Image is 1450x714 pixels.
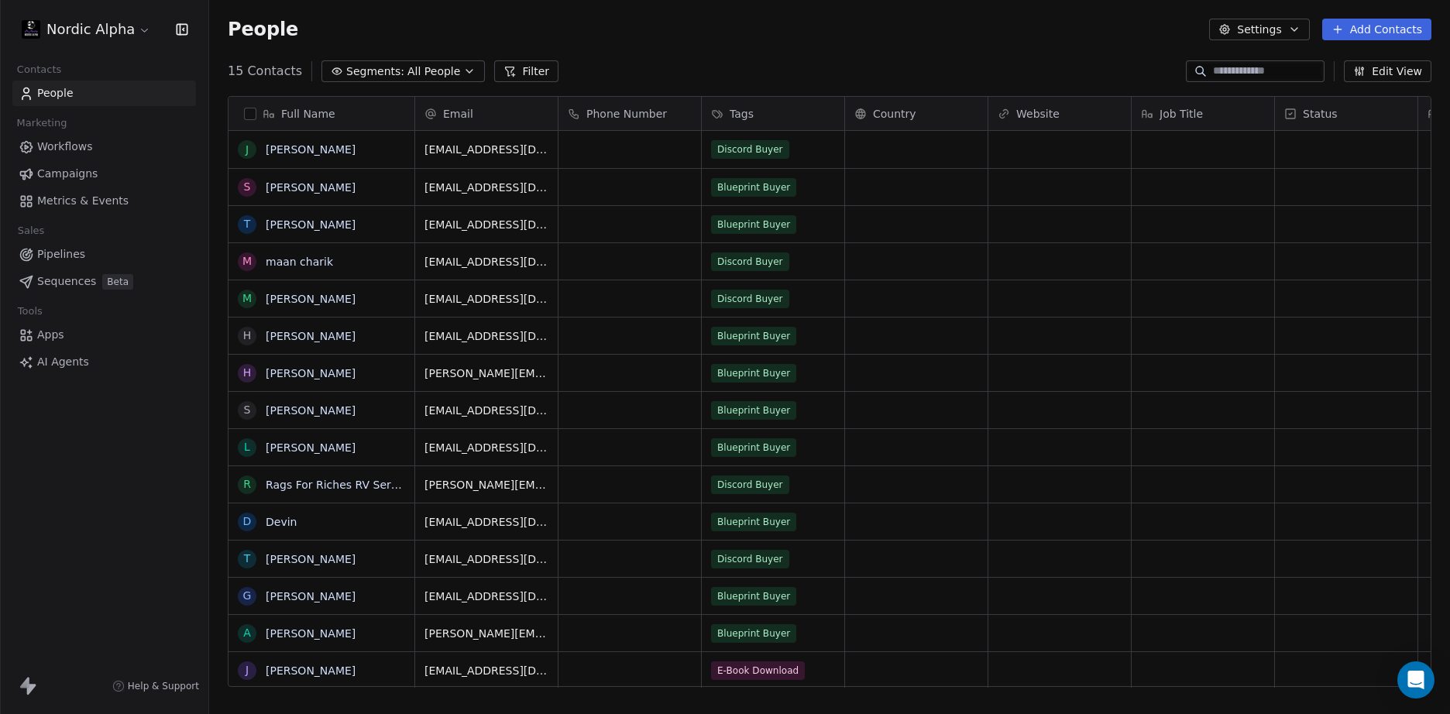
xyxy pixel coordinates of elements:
[228,18,298,41] span: People
[266,330,356,342] a: [PERSON_NAME]
[246,142,249,158] div: J
[12,81,196,106] a: People
[1132,97,1274,130] div: Job Title
[424,291,548,307] span: [EMAIL_ADDRESS][DOMAIN_NAME]
[22,20,40,39] img: Nordic%20Alpha%20Discord%20Icon.png
[424,328,548,344] span: [EMAIL_ADDRESS][DOMAIN_NAME]
[424,180,548,195] span: [EMAIL_ADDRESS][DOMAIN_NAME]
[128,680,199,692] span: Help & Support
[37,246,85,263] span: Pipelines
[37,166,98,182] span: Campaigns
[711,624,796,643] span: Blueprint Buyer
[228,62,302,81] span: 15 Contacts
[37,354,89,370] span: AI Agents
[243,513,252,530] div: D
[711,550,789,568] span: Discord Buyer
[443,106,473,122] span: Email
[266,143,356,156] a: [PERSON_NAME]
[407,64,460,80] span: All People
[244,551,251,567] div: T
[266,516,297,528] a: Devin
[46,19,135,39] span: Nordic Alpha
[1209,19,1309,40] button: Settings
[242,290,252,307] div: M
[112,680,199,692] a: Help & Support
[266,590,356,602] a: [PERSON_NAME]
[711,252,789,271] span: Discord Buyer
[244,402,251,418] div: s
[711,475,789,494] span: Discord Buyer
[424,589,548,604] span: [EMAIL_ADDRESS][DOMAIN_NAME]
[12,134,196,160] a: Workflows
[12,349,196,375] a: AI Agents
[244,439,250,455] div: L
[494,60,558,82] button: Filter
[1160,106,1203,122] span: Job Title
[266,293,356,305] a: [PERSON_NAME]
[711,438,796,457] span: Blueprint Buyer
[244,216,251,232] div: T
[266,441,356,454] a: [PERSON_NAME]
[424,142,548,157] span: [EMAIL_ADDRESS][DOMAIN_NAME]
[1344,60,1431,82] button: Edit View
[730,106,754,122] span: Tags
[424,663,548,678] span: [EMAIL_ADDRESS][DOMAIN_NAME]
[424,551,548,567] span: [EMAIL_ADDRESS][DOMAIN_NAME]
[12,269,196,294] a: SequencesBeta
[346,64,404,80] span: Segments:
[424,440,548,455] span: [EMAIL_ADDRESS][DOMAIN_NAME]
[711,401,796,420] span: Blueprint Buyer
[873,106,916,122] span: Country
[1397,661,1435,699] div: Open Intercom Messenger
[228,131,415,688] div: grid
[266,367,356,379] a: [PERSON_NAME]
[12,161,196,187] a: Campaigns
[10,58,68,81] span: Contacts
[424,477,548,493] span: [PERSON_NAME][EMAIL_ADDRESS][PERSON_NAME][DOMAIN_NAME]
[424,254,548,269] span: [EMAIL_ADDRESS][DOMAIN_NAME]
[244,179,251,195] div: S
[711,178,796,197] span: Blueprint Buyer
[12,322,196,348] a: Apps
[281,106,335,122] span: Full Name
[586,106,667,122] span: Phone Number
[19,16,154,43] button: Nordic Alpha
[266,181,356,194] a: [PERSON_NAME]
[702,97,844,130] div: Tags
[228,97,414,130] div: Full Name
[1016,106,1060,122] span: Website
[1275,97,1417,130] div: Status
[711,290,789,308] span: Discord Buyer
[711,327,796,345] span: Blueprint Buyer
[415,97,558,130] div: Email
[246,662,249,678] div: J
[37,85,74,101] span: People
[558,97,701,130] div: Phone Number
[266,256,333,268] a: maan charik
[711,364,796,383] span: Blueprint Buyer
[10,112,74,135] span: Marketing
[102,274,133,290] span: Beta
[424,217,548,232] span: [EMAIL_ADDRESS][DOMAIN_NAME]
[266,404,356,417] a: [PERSON_NAME]
[37,327,64,343] span: Apps
[424,626,548,641] span: [PERSON_NAME][EMAIL_ADDRESS][PERSON_NAME][DOMAIN_NAME]
[266,553,356,565] a: [PERSON_NAME]
[424,403,548,418] span: [EMAIL_ADDRESS][DOMAIN_NAME]
[243,328,252,344] div: H
[243,588,252,604] div: G
[266,664,356,677] a: [PERSON_NAME]
[711,140,789,159] span: Discord Buyer
[12,188,196,214] a: Metrics & Events
[242,253,252,269] div: m
[37,273,96,290] span: Sequences
[11,300,49,323] span: Tools
[424,514,548,530] span: [EMAIL_ADDRESS][DOMAIN_NAME]
[266,479,413,491] a: Rags For Riches RV Service
[243,365,252,381] div: H
[37,193,129,209] span: Metrics & Events
[711,587,796,606] span: Blueprint Buyer
[37,139,93,155] span: Workflows
[711,661,805,680] span: E-Book Download
[1303,106,1338,122] span: Status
